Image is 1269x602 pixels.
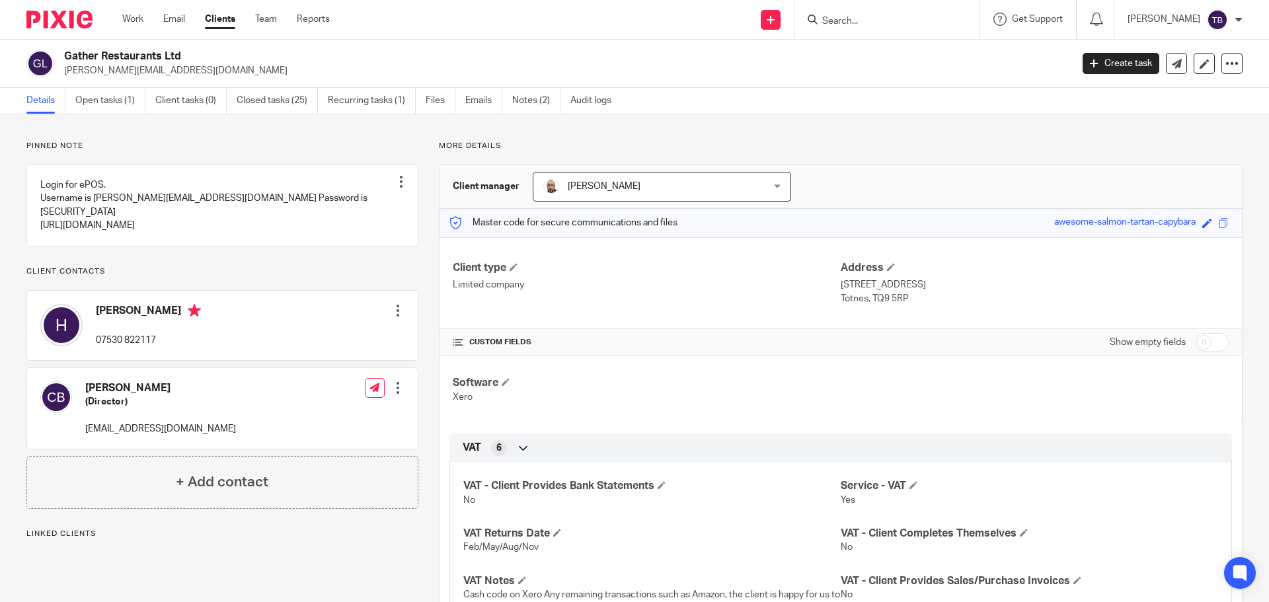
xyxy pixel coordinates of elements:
[570,88,621,114] a: Audit logs
[426,88,455,114] a: Files
[297,13,330,26] a: Reports
[453,261,841,275] h4: Client type
[449,216,677,229] p: Master code for secure communications and files
[463,574,841,588] h4: VAT Notes
[1054,215,1196,231] div: awesome-salmon-tartan-capybara
[26,88,65,114] a: Details
[841,543,853,552] span: No
[453,180,519,193] h3: Client manager
[85,422,236,435] p: [EMAIL_ADDRESS][DOMAIN_NAME]
[496,441,502,455] span: 6
[1110,336,1186,349] label: Show empty fields
[841,496,855,505] span: Yes
[465,88,502,114] a: Emails
[453,393,473,402] span: Xero
[463,441,481,455] span: VAT
[1128,13,1200,26] p: [PERSON_NAME]
[96,334,201,347] p: 07530 822117
[841,292,1229,305] p: Totnes, TQ9 5RP
[439,141,1243,151] p: More details
[1083,53,1159,74] a: Create task
[40,381,72,413] img: svg%3E
[255,13,277,26] a: Team
[40,304,83,346] img: svg%3E
[328,88,416,114] a: Recurring tasks (1)
[64,64,1063,77] p: [PERSON_NAME][EMAIL_ADDRESS][DOMAIN_NAME]
[26,529,418,539] p: Linked clients
[841,479,1218,493] h4: Service - VAT
[176,472,268,492] h4: + Add contact
[26,266,418,277] p: Client contacts
[453,376,841,390] h4: Software
[75,88,145,114] a: Open tasks (1)
[463,527,841,541] h4: VAT Returns Date
[237,88,318,114] a: Closed tasks (25)
[85,395,236,408] h5: (Director)
[96,304,201,320] h4: [PERSON_NAME]
[841,590,853,599] span: No
[463,543,539,552] span: Feb/May/Aug/Nov
[512,88,560,114] a: Notes (2)
[155,88,227,114] a: Client tasks (0)
[841,574,1218,588] h4: VAT - Client Provides Sales/Purchase Invoices
[85,381,236,395] h4: [PERSON_NAME]
[841,261,1229,275] h4: Address
[26,141,418,151] p: Pinned note
[163,13,185,26] a: Email
[1012,15,1063,24] span: Get Support
[453,278,841,291] p: Limited company
[821,16,940,28] input: Search
[453,337,841,348] h4: CUSTOM FIELDS
[64,50,863,63] h2: Gather Restaurants Ltd
[205,13,235,26] a: Clients
[26,50,54,77] img: svg%3E
[26,11,93,28] img: Pixie
[122,13,143,26] a: Work
[463,479,841,493] h4: VAT - Client Provides Bank Statements
[463,496,475,505] span: No
[188,304,201,317] i: Primary
[841,527,1218,541] h4: VAT - Client Completes Themselves
[1207,9,1228,30] img: svg%3E
[568,182,640,191] span: [PERSON_NAME]
[543,178,559,194] img: Daryl.jpg
[841,278,1229,291] p: [STREET_ADDRESS]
